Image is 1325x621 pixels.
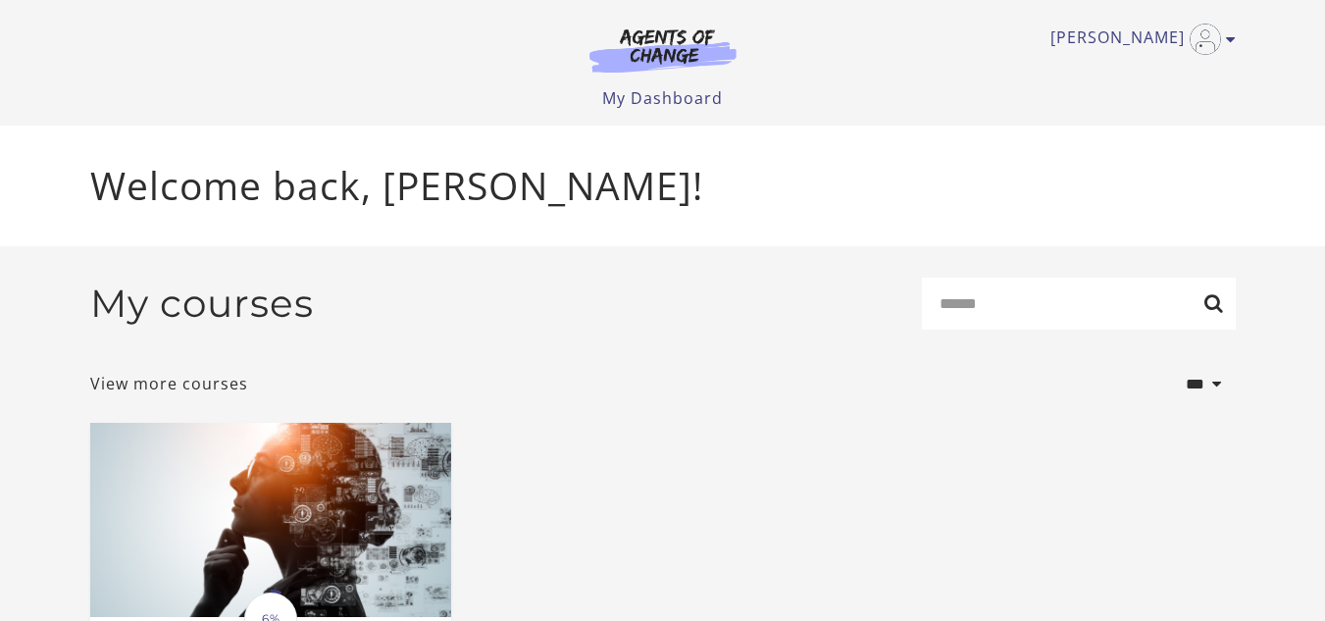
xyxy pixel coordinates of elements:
[569,27,757,73] img: Agents of Change Logo
[602,87,723,109] a: My Dashboard
[90,372,248,395] a: View more courses
[90,281,314,327] h2: My courses
[90,157,1236,215] p: Welcome back, [PERSON_NAME]!
[1050,24,1226,55] a: Toggle menu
